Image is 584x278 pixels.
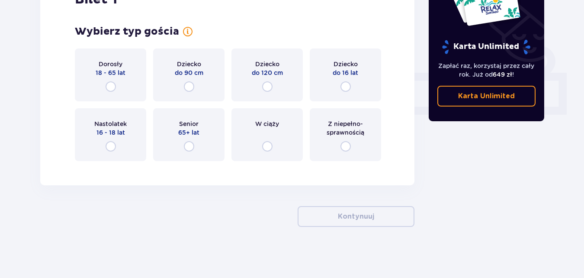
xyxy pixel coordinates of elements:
p: Nastolatek [94,120,127,128]
p: do 90 cm [175,68,203,77]
button: Kontynuuj [298,206,414,227]
p: Dorosły [99,60,122,68]
p: do 120 cm [252,68,283,77]
p: W ciąży [255,120,279,128]
p: Zapłać raz, korzystaj przez cały rok. Już od ! [437,61,536,79]
a: Karta Unlimited [437,86,536,107]
p: Dziecko [334,60,358,68]
p: do 16 lat [333,68,358,77]
p: Wybierz typ gościa [75,25,179,38]
p: Dziecko [255,60,279,68]
p: Karta Unlimited [458,91,515,101]
p: Kontynuuj [338,212,374,221]
p: Z niepełno­sprawnością [318,120,373,137]
p: 65+ lat [178,128,199,137]
p: Dziecko [177,60,201,68]
p: 16 - 18 lat [96,128,125,137]
p: Senior [179,120,199,128]
p: Karta Unlimited [441,39,531,55]
span: 649 zł [493,71,512,78]
p: 18 - 65 lat [96,68,125,77]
